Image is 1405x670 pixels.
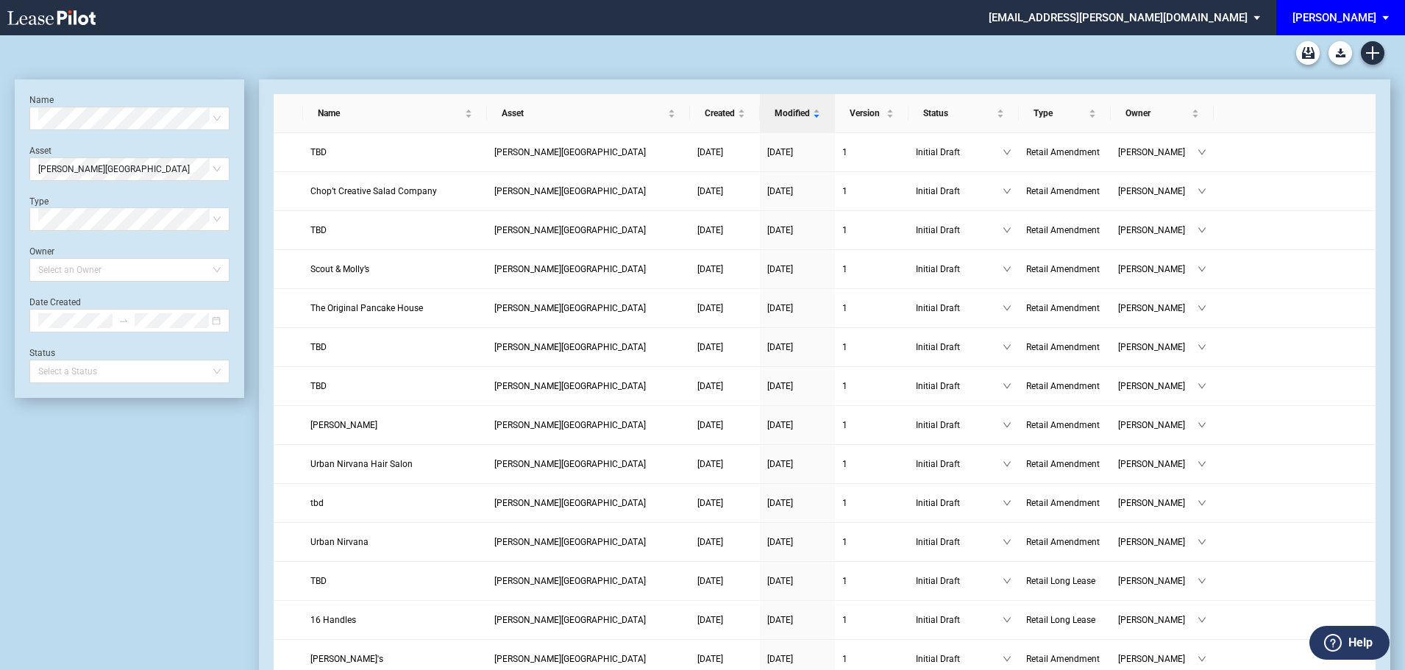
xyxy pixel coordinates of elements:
span: [DATE] [697,342,723,352]
span: Initial Draft [916,145,1003,160]
a: [DATE] [697,574,753,588]
a: tbd [310,496,480,510]
a: Retail Amendment [1026,496,1103,510]
span: 1 [842,420,847,430]
span: Initial Draft [916,496,1003,510]
a: Retail Long Lease [1026,613,1103,627]
span: down [1003,187,1011,196]
span: down [1198,616,1206,624]
a: [DATE] [697,652,753,666]
span: [DATE] [697,537,723,547]
span: [PERSON_NAME] [1118,574,1198,588]
span: Initial Draft [916,613,1003,627]
a: Retail Amendment [1026,340,1103,354]
span: 1 [842,147,847,157]
span: Initial Draft [916,301,1003,316]
a: Retail Amendment [1026,145,1103,160]
span: Created [705,106,735,121]
span: Retail Amendment [1026,654,1100,664]
a: [DATE] [697,535,753,549]
a: 1 [842,379,901,393]
a: Create new document [1361,41,1384,65]
span: Trenholm Plaza [494,459,646,469]
a: 16 Handles [310,613,480,627]
a: 1 [842,535,901,549]
span: down [1003,577,1011,585]
span: down [1003,148,1011,157]
a: [PERSON_NAME][GEOGRAPHIC_DATA] [494,145,683,160]
a: [PERSON_NAME][GEOGRAPHIC_DATA] [494,340,683,354]
a: [DATE] [697,418,753,432]
span: [DATE] [697,225,723,235]
span: Trenholm Plaza [494,342,646,352]
span: [DATE] [767,225,793,235]
span: 16 Handles [310,615,356,625]
a: [PERSON_NAME][GEOGRAPHIC_DATA] [494,457,683,471]
a: Urban Nirvana [310,535,480,549]
div: [PERSON_NAME] [1292,11,1376,24]
span: 1 [842,537,847,547]
a: Retail Amendment [1026,535,1103,549]
span: [DATE] [697,459,723,469]
a: [DATE] [767,418,828,432]
span: Chop’t Creative Salad Company [310,186,437,196]
span: Trenholm Plaza [494,225,646,235]
span: down [1003,460,1011,468]
span: down [1198,226,1206,235]
a: [DATE] [767,652,828,666]
span: 1 [842,654,847,664]
a: [PERSON_NAME][GEOGRAPHIC_DATA] [494,184,683,199]
span: [PERSON_NAME] [1118,301,1198,316]
span: [PERSON_NAME] [1118,379,1198,393]
span: [PERSON_NAME] [1118,223,1198,238]
a: Retail Amendment [1026,223,1103,238]
span: TBD [310,147,327,157]
span: [DATE] [767,654,793,664]
span: Trenholm Plaza [494,498,646,508]
span: Name [318,106,462,121]
span: down [1198,538,1206,546]
span: swap-right [118,316,129,326]
span: TBD [310,225,327,235]
th: Version [835,94,908,133]
span: down [1198,499,1206,507]
span: Trenholm Plaza [494,420,646,430]
a: The Original Pancake House [310,301,480,316]
a: [DATE] [697,457,753,471]
span: [DATE] [767,186,793,196]
a: 1 [842,496,901,510]
a: [DATE] [767,496,828,510]
a: [PERSON_NAME][GEOGRAPHIC_DATA] [494,379,683,393]
span: 1 [842,264,847,274]
a: [DATE] [767,379,828,393]
a: Retail Amendment [1026,457,1103,471]
label: Name [29,95,54,105]
a: 1 [842,223,901,238]
span: down [1198,577,1206,585]
span: [DATE] [767,381,793,391]
label: Date Created [29,297,81,307]
span: down [1003,304,1011,313]
span: Modified [775,106,810,121]
span: Urban Nirvana Hair Salon [310,459,413,469]
span: Initial Draft [916,223,1003,238]
span: down [1003,343,1011,352]
a: [DATE] [767,340,828,354]
span: Retail Long Lease [1026,576,1095,586]
span: Trenholm Plaza [494,303,646,313]
a: [PERSON_NAME][GEOGRAPHIC_DATA] [494,223,683,238]
th: Name [303,94,487,133]
a: 1 [842,301,901,316]
span: 1 [842,342,847,352]
span: Trenholm Plaza [494,654,646,664]
a: [DATE] [767,145,828,160]
a: 1 [842,184,901,199]
button: Help [1309,626,1390,660]
span: down [1198,382,1206,391]
span: [DATE] [697,654,723,664]
span: [PERSON_NAME] [1118,262,1198,277]
a: [DATE] [767,184,828,199]
a: 1 [842,145,901,160]
a: Retail Amendment [1026,652,1103,666]
th: Asset [487,94,690,133]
